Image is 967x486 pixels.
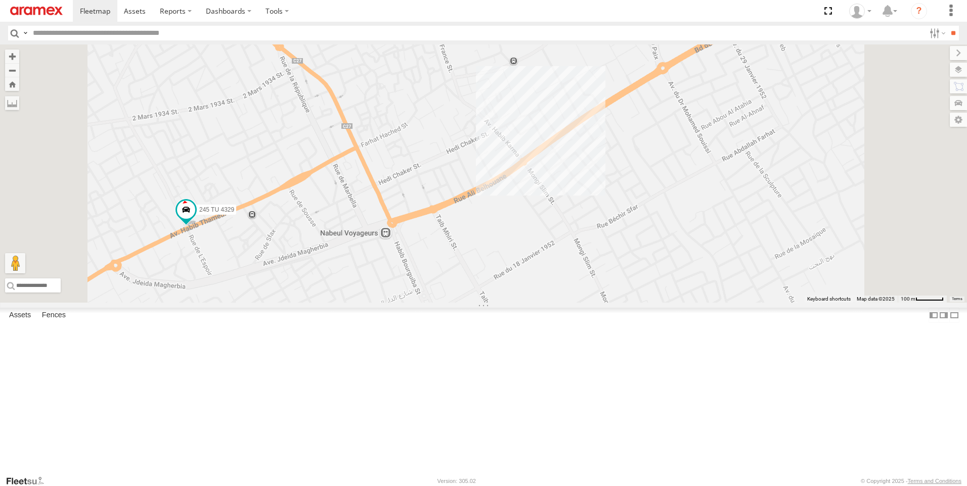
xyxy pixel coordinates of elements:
[949,308,959,322] label: Hide Summary Table
[911,3,927,19] i: ?
[807,296,851,303] button: Keyboard shortcuts
[5,253,25,273] button: Drag Pegman onto the map to open Street View
[5,63,19,77] button: Zoom out
[437,478,476,484] div: Version: 305.02
[861,478,961,484] div: © Copyright 2025 -
[199,206,234,213] span: 245 TU 4329
[6,476,52,486] a: Visit our Website
[929,308,939,322] label: Dock Summary Table to the Left
[901,296,915,302] span: 100 m
[908,478,961,484] a: Terms and Conditions
[939,308,949,322] label: Dock Summary Table to the Right
[37,308,71,322] label: Fences
[5,96,19,110] label: Measure
[5,77,19,91] button: Zoom Home
[5,50,19,63] button: Zoom in
[21,26,29,40] label: Search Query
[952,297,962,301] a: Terms
[846,4,875,19] div: Zied Bensalem
[857,296,895,302] span: Map data ©2025
[898,296,947,303] button: Map Scale: 100 m per 52 pixels
[4,308,36,322] label: Assets
[950,113,967,127] label: Map Settings
[926,26,947,40] label: Search Filter Options
[10,7,63,15] img: aramex-logo.svg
